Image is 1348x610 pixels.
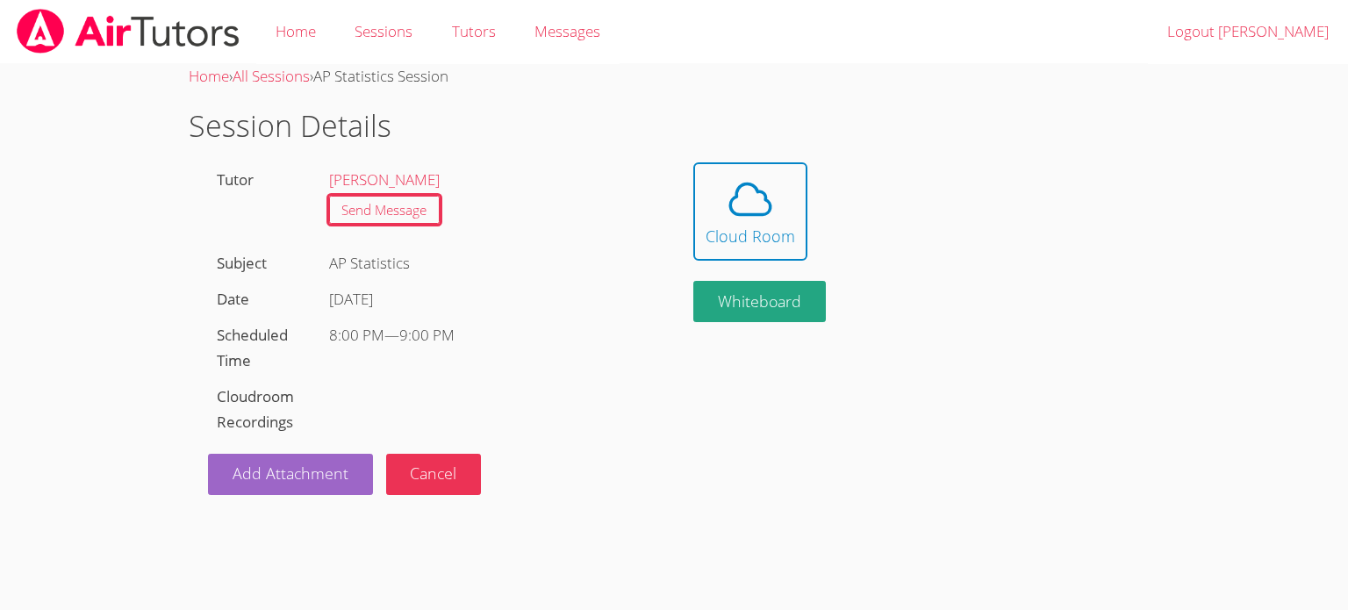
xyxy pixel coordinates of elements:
div: Cloud Room [706,224,795,248]
a: All Sessions [233,66,310,86]
label: Cloudroom Recordings [217,386,294,432]
button: Cancel [386,454,482,495]
button: Whiteboard [693,281,826,322]
img: airtutors_banner-c4298cdbf04f3fff15de1276eac7730deb9818008684d7c2e4769d2f7ddbe033.png [15,9,241,54]
h1: Session Details [189,104,1159,148]
span: Messages [534,21,600,41]
a: Add Attachment [208,454,373,495]
a: Send Message [329,196,441,225]
div: — [329,323,646,348]
a: [PERSON_NAME] [329,169,440,190]
div: › › [189,64,1159,90]
span: 8:00 PM [329,325,384,345]
span: AP Statistics Session [313,66,448,86]
div: [DATE] [329,287,646,312]
label: Scheduled Time [217,325,288,370]
label: Date [217,289,249,309]
label: Subject [217,253,267,273]
button: Cloud Room [693,162,807,261]
div: AP Statistics [319,246,655,282]
a: Home [189,66,229,86]
span: 9:00 PM [399,325,455,345]
label: Tutor [217,169,254,190]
